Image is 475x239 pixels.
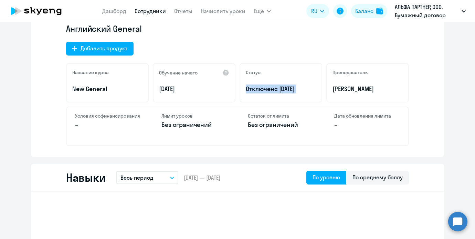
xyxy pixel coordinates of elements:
p: Отключен [246,84,316,93]
h5: Статус [246,69,261,76]
p: [PERSON_NAME] [332,84,403,93]
p: Весь период [120,173,154,182]
p: – [334,120,400,129]
button: Балансbalance [351,4,387,18]
span: RU [311,7,317,15]
button: АЛЬФА ПАРТНЕР, ООО, Бумажный договор постоплата [391,3,469,19]
h4: Условия софинансирования [75,113,141,119]
p: Без ограничений [248,120,314,129]
h2: Навыки [66,171,105,185]
p: АЛЬФА ПАРТНЕР, ООО, Бумажный договор постоплата [395,3,459,19]
button: Добавить продукт [66,42,134,56]
h4: Дата обновления лимита [334,113,400,119]
a: Дашборд [102,8,126,14]
img: balance [376,8,383,14]
h5: Обучение начато [159,70,198,76]
p: [DATE] [159,84,229,93]
span: [DATE] — [DATE] [184,174,220,181]
span: Английский General [66,23,142,34]
a: Начислить уроки [201,8,245,14]
h5: Название курса [72,69,109,76]
div: По среднему баллу [352,173,403,181]
div: По уровню [313,173,340,181]
h4: Лимит уроков [161,113,227,119]
h5: Преподаватель [332,69,368,76]
div: Добавить продукт [81,44,127,52]
a: Сотрудники [135,8,166,14]
p: Без ограничений [161,120,227,129]
a: Отчеты [174,8,192,14]
span: Ещё [254,7,264,15]
p: – [75,120,141,129]
h4: Остаток от лимита [248,113,314,119]
button: RU [306,4,329,18]
button: Весь период [116,171,178,184]
span: с [DATE] [274,85,295,93]
div: Баланс [355,7,373,15]
p: New General [72,84,142,93]
button: Ещё [254,4,271,18]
